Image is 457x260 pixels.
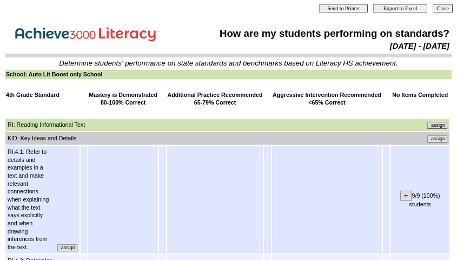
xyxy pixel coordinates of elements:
img: Achieve3000 Reports Logo [8,21,170,44]
td: Mastery is Demonstrated 80-100% Correct [88,90,158,107]
td: Additional Practice Recommended 65-79% Correct [167,90,263,107]
td: School: Auto Lit Boost only School [5,70,452,79]
td: RI.4.1: Refer to details and examples in a text and make relevant connections when explaining wha... [7,147,54,252]
input: + [400,191,412,200]
input: Assign additional materials that assess this standard. [57,244,77,251]
input: Assign additional materials that assess this standard. [427,135,447,142]
td: RI: Reading Informational Text [7,120,348,129]
td: No Items Completed [390,90,449,107]
input: Export to Excel [373,4,427,12]
td: Aggressive Intervention Recommended <65% Correct [272,90,382,107]
td: 4th Grade Standard [5,90,80,107]
input: Close [433,4,453,12]
td: 9/9 (100%) students [390,146,449,253]
td: Determine students' performance on state standards and benchmarks based on Literacy HS achievement. [6,59,451,67]
input: Send to Printer [319,4,368,12]
td: [DATE] - [DATE] [191,41,450,51]
td: How are my students performing on standards? [191,27,450,40]
td: KID: Key Ideas and Details [7,134,339,143]
input: Assign additional materials that assess this standard. [427,122,447,129]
